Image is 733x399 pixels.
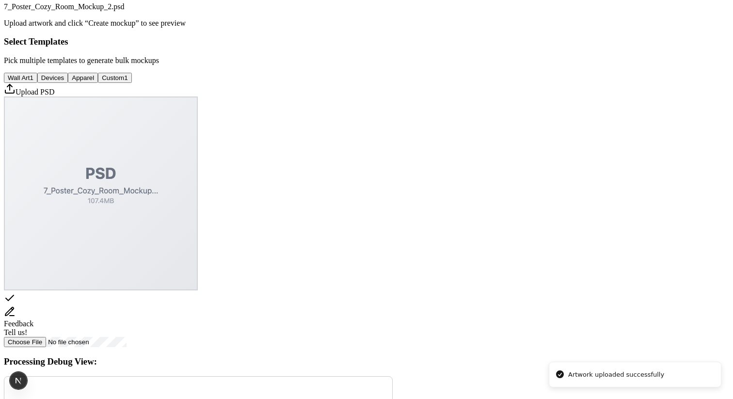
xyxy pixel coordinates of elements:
[4,356,729,367] h3: Processing Debug View:
[4,19,729,28] p: Upload artwork and click “Create mockup” to see preview
[4,96,198,290] img: 7_Poster_Cozy_Room_Mockup_2.psd
[4,73,37,83] button: Wall Art1
[568,370,664,380] div: Artwork uploaded successfully
[30,74,33,81] span: 1
[68,73,98,83] button: Apparel
[124,74,127,81] span: 1
[4,56,729,65] p: Pick multiple templates to generate bulk mockups
[16,88,54,96] span: Upload PSD
[4,2,729,11] p: 7_Poster_Cozy_Room_Mockup_2.psd
[4,306,729,337] div: Send feedback
[4,328,729,337] div: Tell us!
[4,96,729,306] div: Select template 7_Poster_Cozy_Room_Mockup_2.psd
[4,319,729,328] div: Feedback
[4,83,729,96] div: Upload custom PSD template
[4,36,729,47] h3: Select Templates
[37,73,68,83] button: Devices
[98,73,131,83] button: Custom1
